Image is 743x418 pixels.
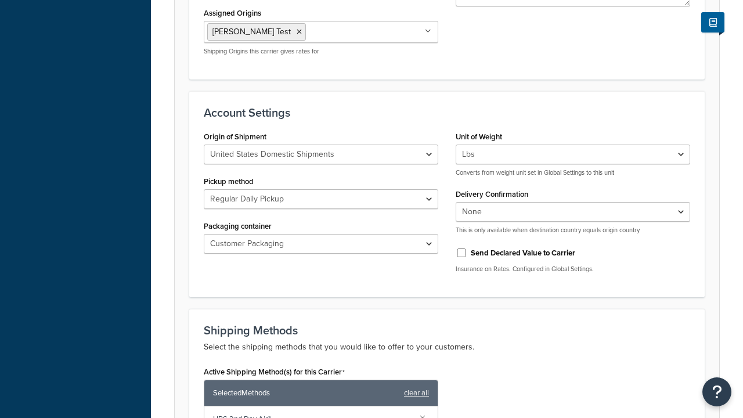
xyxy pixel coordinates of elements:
[204,9,261,17] label: Assigned Origins
[204,47,438,56] p: Shipping Origins this carrier gives rates for
[212,26,291,38] span: [PERSON_NAME] Test
[204,106,690,119] h3: Account Settings
[701,12,724,33] button: Show Help Docs
[456,190,528,199] label: Delivery Confirmation
[204,222,272,230] label: Packaging container
[702,377,731,406] button: Open Resource Center
[204,177,254,186] label: Pickup method
[471,248,575,258] label: Send Declared Value to Carrier
[204,324,690,337] h3: Shipping Methods
[404,385,429,401] a: clear all
[213,385,398,401] span: Selected Methods
[204,367,345,377] label: Active Shipping Method(s) for this Carrier
[456,265,690,273] p: Insurance on Rates. Configured in Global Settings.
[204,340,690,354] p: Select the shipping methods that you would like to offer to your customers.
[456,132,502,141] label: Unit of Weight
[456,168,690,177] p: Converts from weight unit set in Global Settings to this unit
[204,132,266,141] label: Origin of Shipment
[456,226,690,235] p: This is only available when destination country equals origin country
